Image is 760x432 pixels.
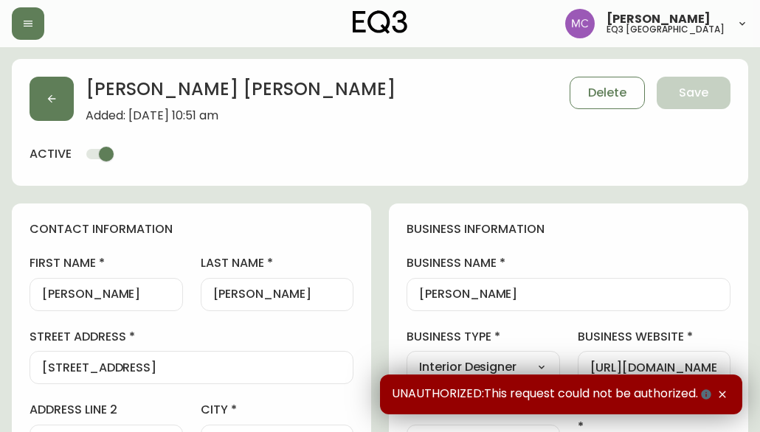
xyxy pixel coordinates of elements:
[30,329,353,345] label: street address
[407,255,730,271] label: business name
[30,402,183,418] label: address line 2
[201,402,354,418] label: city
[30,255,183,271] label: first name
[590,360,719,374] input: https://www.designshop.com
[353,10,407,34] img: logo
[578,329,731,345] label: business website
[565,9,595,38] img: 6dbdb61c5655a9a555815750a11666cc
[392,386,714,403] span: UNAUTHORIZED:This request could not be authorized.
[570,77,645,109] button: Delete
[607,13,711,25] span: [PERSON_NAME]
[30,146,72,162] h4: active
[407,329,560,345] label: business type
[201,255,354,271] label: last name
[86,77,395,109] h2: [PERSON_NAME] [PERSON_NAME]
[30,221,353,237] h4: contact information
[86,109,395,122] span: Added: [DATE] 10:51 am
[588,85,626,101] span: Delete
[607,25,725,34] h5: eq3 [GEOGRAPHIC_DATA]
[407,221,730,237] h4: business information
